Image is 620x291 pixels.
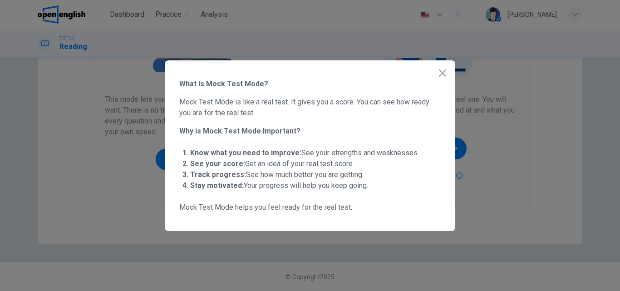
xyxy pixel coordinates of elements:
span: Why is Mock Test Mode Important? [179,126,441,137]
span: Mock Test Mode is like a real test. It gives you a score. You can see how ready you are for the r... [179,97,441,118]
span: See how much better you are getting. [190,170,364,179]
strong: Stay motivated: [190,181,244,190]
span: What is Mock Test Mode? [179,79,441,89]
strong: Know what you need to improve: [190,148,301,157]
strong: Track progress: [190,170,246,179]
span: Mock Test Mode helps you feel ready for the real test. [179,202,441,213]
strong: See your score: [190,159,245,168]
span: See your strengths and weaknesses [190,148,418,157]
span: Get an idea of your real test score. [190,159,354,168]
span: Your progress will help you keep going. [190,181,368,190]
